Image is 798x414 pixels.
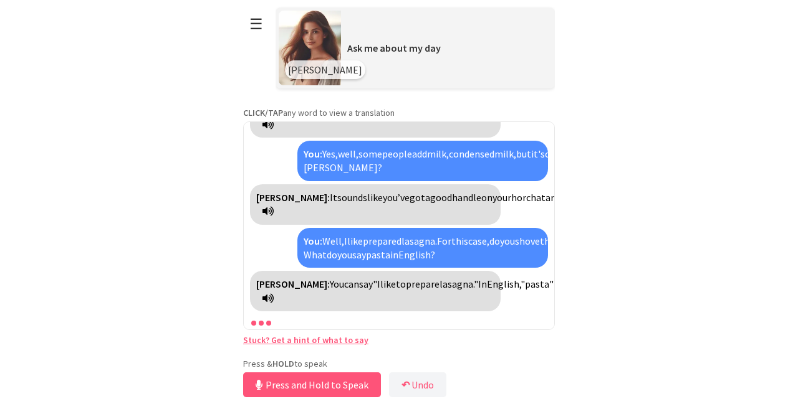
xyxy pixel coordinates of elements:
[440,278,478,290] span: lasagna."
[367,191,383,204] span: like
[322,235,344,247] span: Well,
[515,235,540,247] span: shove
[304,248,327,261] span: What
[288,64,362,76] span: [PERSON_NAME]
[256,191,330,204] strong: [PERSON_NAME]:
[493,191,511,204] span: your
[243,107,283,118] strong: CLICK/TAP
[406,278,440,290] span: prepare
[256,278,330,290] strong: [PERSON_NAME]:
[337,191,367,204] span: sounds
[327,248,337,261] span: do
[279,11,341,85] img: Scenario Image
[352,248,366,261] span: say
[390,248,398,261] span: in
[468,235,489,247] span: case,
[380,278,396,290] span: like
[425,191,430,204] span: a
[304,148,322,160] strong: You:
[554,278,560,290] span: is
[389,372,446,397] button: ↶Undo
[494,148,516,160] span: milk,
[437,235,451,247] span: For
[337,248,352,261] span: you
[347,235,363,247] span: like
[272,358,294,369] strong: HOLD
[363,235,401,247] span: prepared
[396,278,406,290] span: to
[550,191,579,204] span: recipe!
[304,235,322,247] strong: You:
[521,278,554,290] span: "pasta"
[511,191,550,204] span: horchata
[410,191,425,204] span: got
[373,278,380,290] span: "I
[516,148,531,160] span: but
[347,42,441,54] span: Ask me about my day
[487,278,521,290] span: English,
[540,235,555,247] span: the
[412,148,427,160] span: add
[344,278,359,290] span: can
[297,228,548,268] div: Click to translate
[452,191,481,204] span: handle
[243,107,555,118] p: any word to view a translation
[330,191,337,204] span: It
[250,271,501,311] div: Click to translate
[451,235,468,247] span: this
[489,235,500,247] span: do
[344,235,347,247] span: I
[359,278,373,290] span: say
[243,372,381,397] button: Press and Hold to Speak
[478,278,487,290] span: In
[401,235,437,247] span: lasagna.
[243,334,368,346] a: Stuck? Get a hint of what to say
[449,148,494,160] span: condensed
[401,379,410,391] b: ↶
[243,358,555,369] p: Press & to speak
[427,148,449,160] span: milk,
[398,248,435,261] span: English?
[243,8,269,40] button: ☰
[430,191,452,204] span: good
[304,161,382,174] span: [PERSON_NAME]?
[330,278,344,290] span: You
[366,248,390,261] span: pasta
[338,148,358,160] span: well,
[383,191,410,204] span: you’ve
[358,148,382,160] span: some
[545,148,584,160] span: optional.
[382,148,412,160] span: people
[531,148,545,160] span: it's
[250,184,501,225] div: Click to translate
[481,191,493,204] span: on
[297,141,548,181] div: Click to translate
[322,148,338,160] span: Yes,
[500,235,515,247] span: you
